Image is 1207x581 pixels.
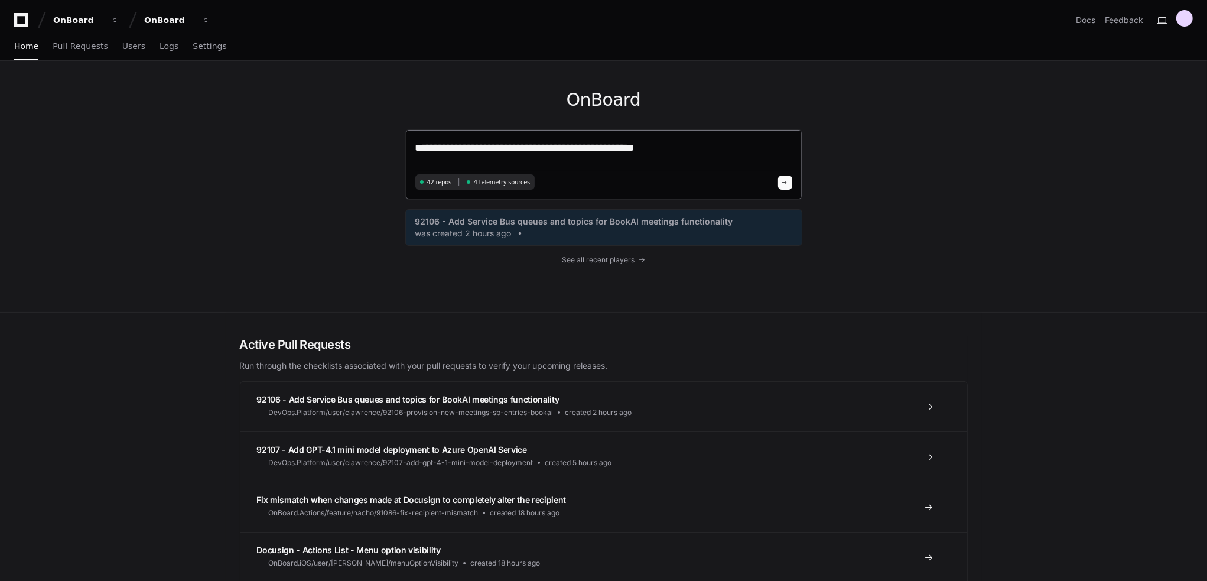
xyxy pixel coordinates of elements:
a: 92107 - Add GPT-4.1 mini model deployment to Azure OpenAI ServiceDevOps.Platform/user/clawrence/9... [240,431,967,482]
span: DevOps.Platform/user/clawrence/92106-provision-new-meetings-sb-entries-bookai [269,408,554,417]
a: Logs [160,33,178,60]
div: OnBoard [53,14,104,26]
span: OnBoard.Actions/feature/nacho/91086-fix-recipient-mismatch [269,508,479,518]
span: was created 2 hours ago [415,228,512,239]
span: created 18 hours ago [471,559,541,568]
span: 42 repos [427,178,452,187]
span: Docusign - Actions List - Menu option visibility [257,545,441,555]
span: Users [122,43,145,50]
span: Home [14,43,38,50]
span: DevOps.Platform/user/clawrence/92107-add-gpt-4-1-mini-model-deployment [269,458,533,468]
span: 92107 - Add GPT-4.1 mini model deployment to Azure OpenAI Service [257,444,527,455]
a: Settings [193,33,226,60]
span: Settings [193,43,226,50]
button: Feedback [1105,14,1143,26]
button: OnBoard [139,9,215,31]
span: Logs [160,43,178,50]
a: Docs [1076,14,1095,26]
span: 92106 - Add Service Bus queues and topics for BookAI meetings functionality [257,394,559,404]
a: 92106 - Add Service Bus queues and topics for BookAI meetings functionalityDevOps.Platform/user/c... [240,382,967,431]
span: Fix mismatch when changes made at Docusign to completely alter the recipient [257,495,566,505]
span: created 5 hours ago [545,458,612,468]
span: See all recent players [562,255,635,265]
span: OnBoard.iOS/user/[PERSON_NAME]/menuOptionVisibility [269,559,459,568]
div: OnBoard [144,14,195,26]
a: Pull Requests [53,33,108,60]
a: Fix mismatch when changes made at Docusign to completely alter the recipientOnBoard.Actions/featu... [240,482,967,532]
h1: OnBoard [405,89,802,111]
span: Pull Requests [53,43,108,50]
span: created 18 hours ago [490,508,560,518]
button: OnBoard [48,9,124,31]
h2: Active Pull Requests [240,336,968,353]
span: 4 telemetry sources [474,178,530,187]
span: 92106 - Add Service Bus queues and topics for BookAI meetings functionality [415,216,733,228]
span: created 2 hours ago [565,408,632,417]
a: 92106 - Add Service Bus queues and topics for BookAI meetings functionalitywas created 2 hours ago [415,216,792,239]
a: Users [122,33,145,60]
a: See all recent players [405,255,802,265]
p: Run through the checklists associated with your pull requests to verify your upcoming releases. [240,360,968,372]
a: Home [14,33,38,60]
